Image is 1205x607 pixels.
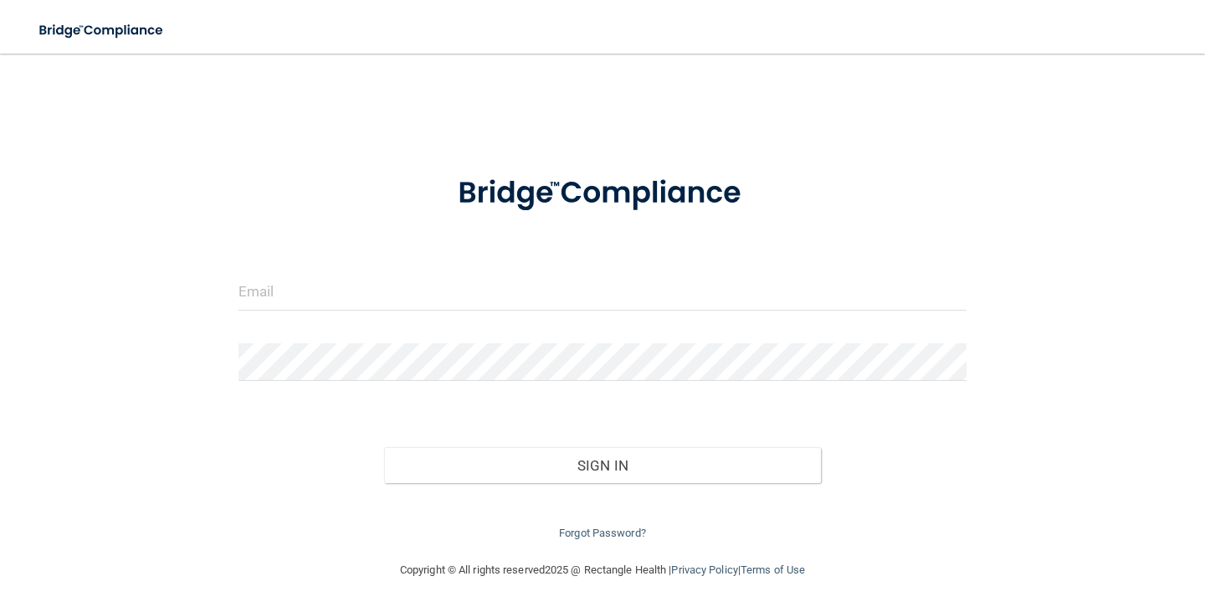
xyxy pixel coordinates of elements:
a: Forgot Password? [559,527,646,539]
button: Sign In [384,447,821,484]
img: bridge_compliance_login_screen.278c3ca4.svg [427,154,778,233]
img: bridge_compliance_login_screen.278c3ca4.svg [25,13,179,48]
input: Email [238,273,967,311]
a: Privacy Policy [671,563,737,576]
a: Terms of Use [741,563,805,576]
div: Copyright © All rights reserved 2025 @ Rectangle Health | | [297,543,908,597]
